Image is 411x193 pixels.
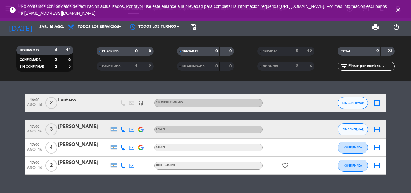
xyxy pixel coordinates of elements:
span: ago. 16 [27,148,42,154]
div: [PERSON_NAME] [58,123,109,131]
span: 16:00 [27,96,42,103]
strong: 6 [310,64,313,68]
i: border_all [373,144,381,151]
i: border_all [373,162,381,169]
input: Filtrar por nombre... [348,63,394,70]
span: No contamos con los datos de facturación actualizados. Por favor use este enlance a la brevedad p... [21,4,387,16]
strong: 2 [149,64,152,68]
strong: 0 [135,49,138,53]
span: CONFIRMADA [344,164,362,167]
span: SIN CONFIRMAR [20,65,44,68]
span: DECK TRASERO [156,164,175,167]
i: power_settings_new [393,23,400,31]
span: SALON [156,128,165,130]
i: border_all [373,126,381,133]
span: RE AGENDADA [182,65,205,68]
span: TOTAL [341,50,351,53]
div: LOG OUT [386,18,406,36]
img: google-logo.png [138,127,144,132]
button: CONFIRMADA [338,160,368,172]
i: arrow_drop_down [56,23,63,31]
strong: 11 [66,48,72,52]
strong: 5 [296,49,298,53]
i: [DATE] [5,20,36,34]
button: SIN CONFIRMAR [338,123,368,135]
span: ago. 16 [27,166,42,173]
span: SIN CONFIRMAR [342,101,364,104]
span: Todos los servicios [78,25,119,29]
strong: 12 [307,49,313,53]
span: 17:00 [27,141,42,148]
span: 2 [45,97,57,109]
strong: 2 [296,64,298,68]
strong: 0 [215,49,218,53]
a: [URL][DOMAIN_NAME] [280,4,324,9]
i: error [9,6,16,14]
span: CONFIRMADA [344,146,362,149]
strong: 23 [388,49,394,53]
i: close [395,6,402,14]
i: border_all [373,99,381,107]
div: [PERSON_NAME] [58,141,109,149]
span: SIN CONFIRMAR [342,128,364,131]
strong: 4 [55,48,57,52]
span: 4 [45,142,57,154]
button: SIN CONFIRMAR [338,97,368,109]
strong: 9 [376,49,379,53]
div: Lautaro [58,96,109,104]
span: 17:00 [27,123,42,129]
i: filter_list [341,63,348,70]
span: SENTADAS [182,50,198,53]
span: NO SHOW [263,65,278,68]
span: Sin menú asignado [156,101,183,104]
img: google-logo.png [138,145,144,150]
span: CHECK INS [102,50,119,53]
strong: 1 [135,64,138,68]
strong: 2 [55,64,57,69]
i: favorite_border [282,162,289,169]
span: SALON [156,146,165,148]
span: 17:00 [27,159,42,166]
span: RESERVADAS [20,49,39,52]
button: CONFIRMADA [338,142,368,154]
strong: 0 [215,64,218,68]
strong: 6 [68,58,72,62]
span: SERVIDAS [263,50,277,53]
strong: 0 [229,49,233,53]
span: CANCELADA [102,65,121,68]
strong: 0 [149,49,152,53]
span: 3 [45,123,57,135]
span: pending_actions [190,23,197,31]
span: ago. 16 [27,129,42,136]
strong: 5 [68,64,72,69]
div: [PERSON_NAME] [58,159,109,167]
i: headset_mic [138,100,144,106]
span: 2 [45,160,57,172]
strong: 2 [55,58,57,62]
span: print [372,23,379,31]
strong: 0 [229,64,233,68]
a: . Por más información escríbanos a [EMAIL_ADDRESS][DOMAIN_NAME] [21,4,387,16]
span: ago. 16 [27,103,42,110]
span: CONFIRMADA [20,58,41,61]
